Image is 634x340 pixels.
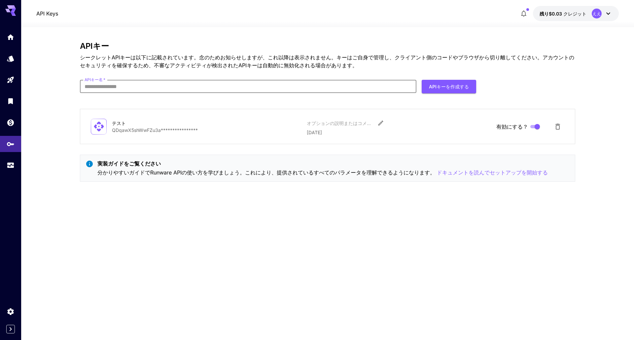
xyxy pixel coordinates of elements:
[551,120,564,133] button: APIキーを削除する
[563,11,586,16] font: クレジット
[7,33,15,41] div: 家
[307,120,373,127] div: オプションの説明またはコメントを追加します
[7,76,15,84] div: 遊び場
[437,169,548,177] button: ドキュメントを読んでセットアップを開始する
[7,307,15,316] div: 設定
[307,120,404,126] font: オプションの説明またはコメントを追加します
[7,118,15,127] div: 財布
[80,54,574,69] font: シークレットAPIキーは以下に記載されています。念のためお知らせしますが、これ以降は表示されません。キーはご自身で管理し、クライアント側のコードやブラウザから切り離してください。アカウントのセキ...
[6,325,15,333] button: サイドバーを展開
[422,80,476,93] button: APIキーを作成する
[97,169,435,176] font: 分かりやすいガイドでRunware APIの使い方を学びましょう。これにより、提供されているすべてのパラメータを理解できるようになります。
[592,11,601,16] font: ええ
[85,77,103,82] font: APIキー名
[80,41,109,51] font: APIキー
[429,84,469,89] font: APIキーを作成する
[7,161,15,170] div: 使用法
[540,11,562,16] font: 残り$0.03
[36,10,58,17] nav: パンくず
[496,123,528,130] font: 有効にする？
[540,10,586,17] div: 0.0322ドル
[375,117,387,129] button: 編集
[7,97,15,105] div: 図書館
[437,169,548,176] font: ドキュメントを読んでセットアップを開始する
[112,120,126,126] font: テスト
[97,160,161,167] font: 実装ガイドをご覧ください
[36,10,58,17] a: API Keys
[7,54,15,63] div: モデル
[7,140,15,148] div: APIキー
[533,6,619,21] button: 0.0322ドルええ
[307,130,322,135] font: [DATE]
